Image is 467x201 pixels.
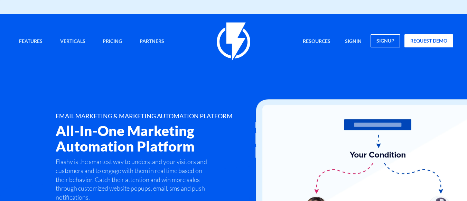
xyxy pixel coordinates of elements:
[56,123,265,154] h2: All-In-One Marketing Automation Platform
[55,34,91,49] a: Verticals
[56,113,265,120] h1: EMAIL MARKETING & MARKETING AUTOMATION PLATFORM
[298,34,336,49] a: Resources
[14,34,48,49] a: Features
[340,34,367,49] a: signin
[97,34,127,49] a: Pricing
[371,34,400,47] a: signup
[404,34,453,47] a: request demo
[134,34,169,49] a: Partners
